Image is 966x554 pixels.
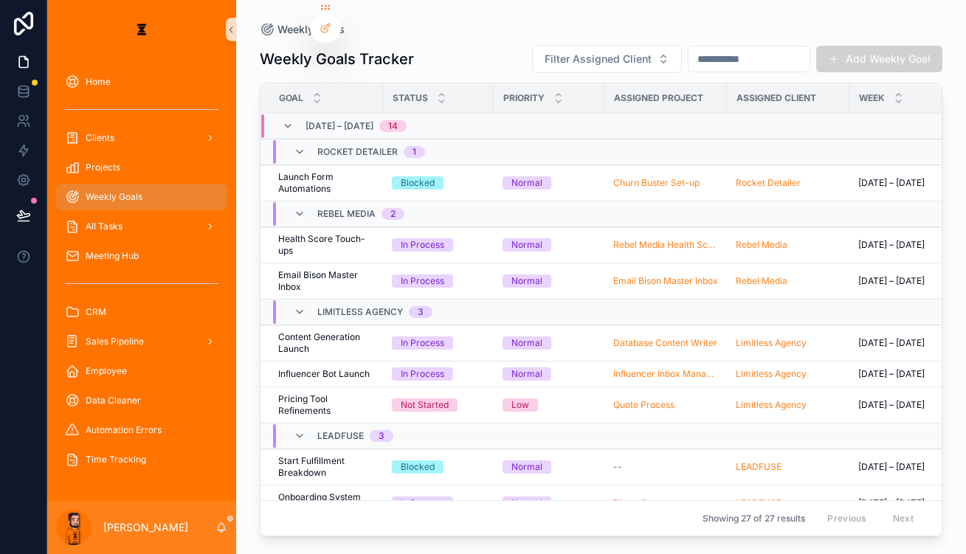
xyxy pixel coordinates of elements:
span: All Tasks [86,221,123,232]
a: Content Generation Launch [278,331,374,355]
a: All Tasks [56,213,227,240]
img: App logo [130,18,153,41]
span: Assigned Project [614,92,703,104]
span: CRM [86,306,106,318]
div: 3 [418,306,424,318]
a: In Process [392,336,485,350]
div: Normal [511,496,542,510]
a: Churn Buster Set-up [613,177,700,189]
a: In Process [392,238,485,252]
a: Blocked [392,460,485,474]
span: Automation Errors [86,424,162,436]
div: Not Started [401,398,449,412]
a: [DATE] – [DATE] [858,368,951,380]
a: Low [503,398,596,412]
span: Weekly Goals [277,22,345,37]
span: Week [859,92,885,104]
a: Rebel Media [736,239,841,251]
a: Normal [503,336,596,350]
span: Rebel Media [317,208,376,220]
a: Limitless Agency [736,368,807,380]
a: [DATE] – [DATE] [858,337,951,349]
span: Goal [279,92,303,104]
span: Start Fulfillment Breakdown [278,455,374,479]
a: Automation Errors [56,417,227,443]
div: 1 [413,146,416,158]
span: [DATE] – [DATE] [858,177,925,189]
span: Sales Pipeline [86,336,144,347]
span: Filter Assigned Client [545,52,652,66]
a: Email Bison Master Inbox [613,275,718,287]
p: [PERSON_NAME] [103,520,188,535]
div: Normal [511,367,542,381]
span: Influencer Bot Launch [278,368,370,380]
a: Normal [503,176,596,190]
a: Database Content Writer [613,337,718,349]
a: [DATE] – [DATE] [858,497,951,509]
a: Health Score Touch-ups [278,233,374,257]
a: Normal [503,496,596,510]
a: Rocket Detailer [736,177,801,189]
div: Normal [511,176,542,190]
div: In Process [401,238,444,252]
a: Rocket Detailer [736,177,841,189]
div: In Process [401,336,444,350]
a: Rebel Media [736,275,841,287]
a: In Process [392,496,485,510]
div: Normal [511,460,542,474]
a: LEADFUSE [736,497,782,509]
a: Employee [56,358,227,384]
span: Assigned Client [736,92,816,104]
a: Normal [503,367,596,381]
a: Limitless Agency [736,399,807,411]
a: Limitless Agency [736,337,807,349]
div: 3 [379,430,384,442]
a: Rebel Media Health Score [613,239,718,251]
a: Normal [503,274,596,288]
a: Quote Process [613,399,718,411]
a: CRM [56,299,227,325]
span: Status [393,92,428,104]
span: [DATE] – [DATE] [858,275,925,287]
a: Not Started [392,398,485,412]
span: LEADFUSE [317,430,364,442]
a: [DATE] – [DATE] [858,239,951,251]
a: Pricing Tool Refinements [278,393,374,417]
div: In Process [401,367,444,381]
span: Launch Form Automations [278,171,374,195]
div: In Process [401,496,444,510]
span: [DATE] – [DATE] [858,337,925,349]
a: Quote Process [613,399,675,411]
a: Phase 2 [613,497,646,509]
span: Weekly Goals [86,191,142,203]
span: Home [86,76,111,88]
span: Email Bison Master Inbox [278,269,374,293]
a: Onboarding System Launch [278,491,374,515]
div: 14 [388,120,398,132]
a: Normal [503,238,596,252]
div: Normal [511,336,542,350]
span: Meeting Hub [86,250,139,262]
a: Rebel Media [736,275,787,287]
span: [DATE] – [DATE] [858,399,925,411]
span: Clients [86,132,114,144]
a: [DATE] – [DATE] [858,461,951,473]
div: scrollable content [47,59,236,490]
div: 2 [390,208,396,220]
button: Add Weekly Goal [816,46,942,72]
a: -- [613,461,718,473]
a: LEADFUSE [736,461,782,473]
span: Limitless Agency [317,306,403,318]
div: In Process [401,274,444,288]
a: Rebel Media [736,239,787,251]
a: Influencer Inbox Management [613,368,718,380]
a: Home [56,69,227,95]
a: Weekly Goals [56,184,227,210]
a: Database Content Writer [613,337,717,349]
